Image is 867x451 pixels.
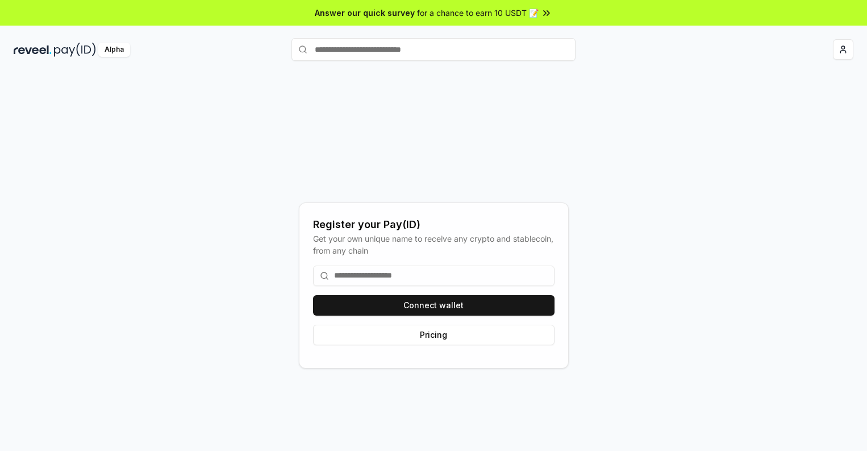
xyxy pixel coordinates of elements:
img: pay_id [54,43,96,57]
div: Register your Pay(ID) [313,217,555,233]
div: Alpha [98,43,130,57]
span: for a chance to earn 10 USDT 📝 [417,7,539,19]
img: reveel_dark [14,43,52,57]
div: Get your own unique name to receive any crypto and stablecoin, from any chain [313,233,555,256]
span: Answer our quick survey [315,7,415,19]
button: Pricing [313,325,555,345]
button: Connect wallet [313,295,555,316]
